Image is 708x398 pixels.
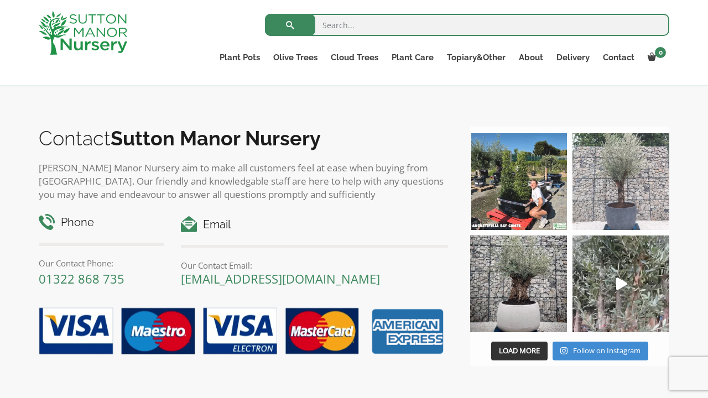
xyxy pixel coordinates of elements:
[213,50,267,65] a: Plant Pots
[491,342,548,360] button: Load More
[470,235,567,332] img: Check out this beauty we potted at our nursery today ❤️‍🔥 A huge, ancient gnarled Olive tree plan...
[181,259,448,272] p: Our Contact Email:
[553,342,648,360] a: Instagram Follow on Instagram
[512,50,550,65] a: About
[267,50,324,65] a: Olive Trees
[265,14,669,36] input: Search...
[596,50,641,65] a: Contact
[550,50,596,65] a: Delivery
[572,235,669,332] img: New arrivals Monday morning of beautiful olive trees 🤩🤩 The weather is beautiful this summer, gre...
[560,347,568,355] svg: Instagram
[572,235,669,332] a: Play
[573,345,641,355] span: Follow on Instagram
[499,345,540,355] span: Load More
[181,216,448,233] h4: Email
[655,47,666,58] span: 0
[641,50,669,65] a: 0
[39,161,448,201] p: [PERSON_NAME] Manor Nursery aim to make all customers feel at ease when buying from [GEOGRAPHIC_D...
[30,301,448,362] img: payment-options.png
[385,50,440,65] a: Plant Care
[181,270,380,287] a: [EMAIL_ADDRESS][DOMAIN_NAME]
[440,50,512,65] a: Topiary&Other
[39,256,164,270] p: Our Contact Phone:
[39,270,124,287] a: 01322 868 735
[616,277,627,290] svg: Play
[470,133,567,230] img: Our elegant & picturesque Angustifolia Cones are an exquisite addition to your Bay Tree collectio...
[111,127,321,150] b: Sutton Manor Nursery
[324,50,385,65] a: Cloud Trees
[572,133,669,230] img: A beautiful multi-stem Spanish Olive tree potted in our luxurious fibre clay pots 😍😍
[39,214,164,231] h4: Phone
[39,127,448,150] h2: Contact
[39,11,127,55] img: logo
